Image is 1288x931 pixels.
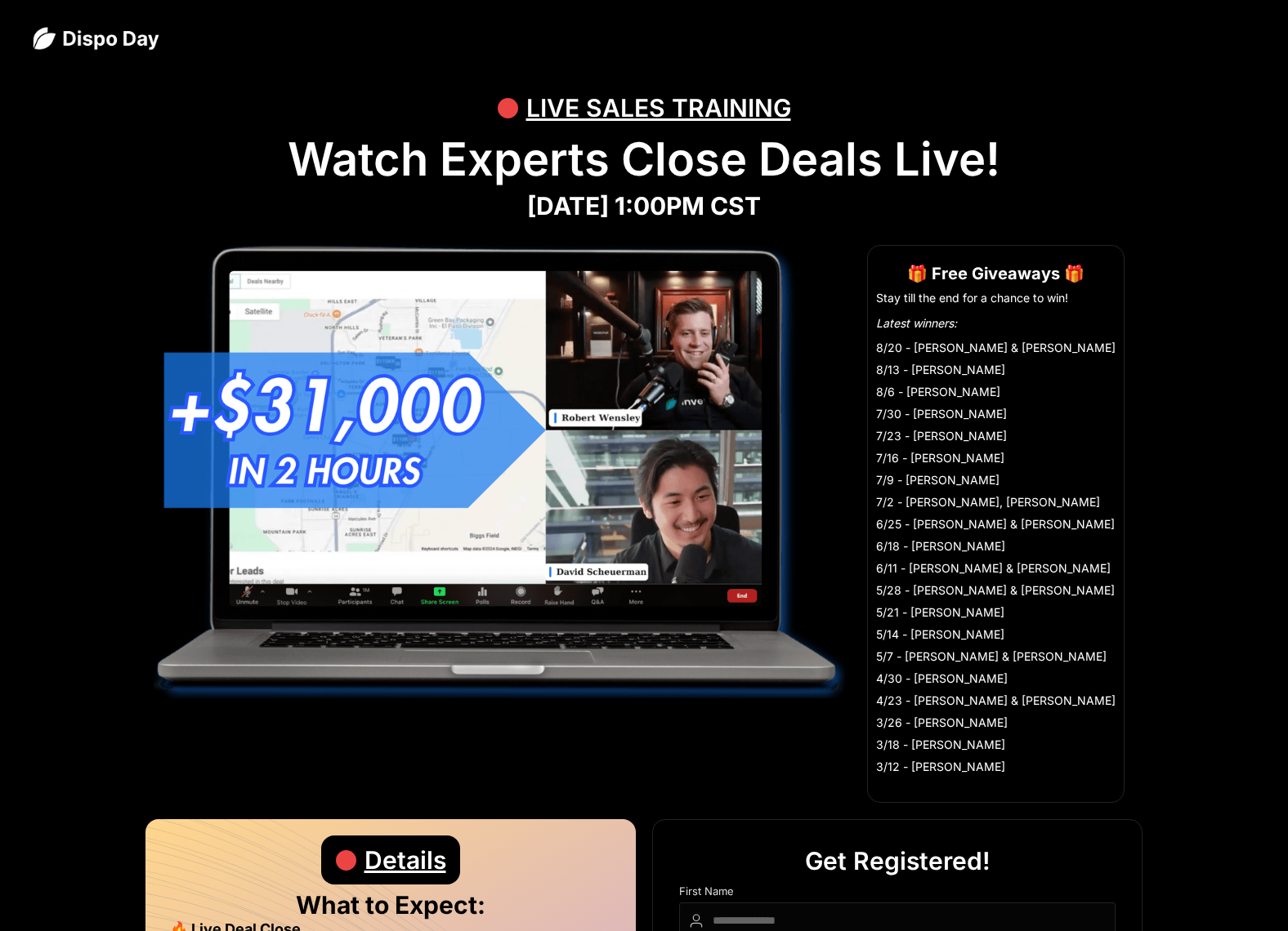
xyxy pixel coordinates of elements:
[33,132,1255,187] h1: Watch Experts Close Deals Live!
[805,836,991,885] div: Get Registered!
[876,290,1116,306] li: Stay till the end for a chance to win!
[876,316,957,330] em: Latest winners:
[679,885,1116,902] div: First Name
[526,83,791,132] div: LIVE SALES TRAINING
[907,264,1085,283] strong: 🎁 Free Giveaways 🎁
[296,890,485,920] strong: What to Expect:
[876,336,1116,777] li: 8/20 - [PERSON_NAME] & [PERSON_NAME] 8/13 - [PERSON_NAME] 8/6 - [PERSON_NAME] 7/30 - [PERSON_NAME...
[364,835,446,884] div: Details
[527,191,761,220] strong: [DATE] 1:00PM CST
